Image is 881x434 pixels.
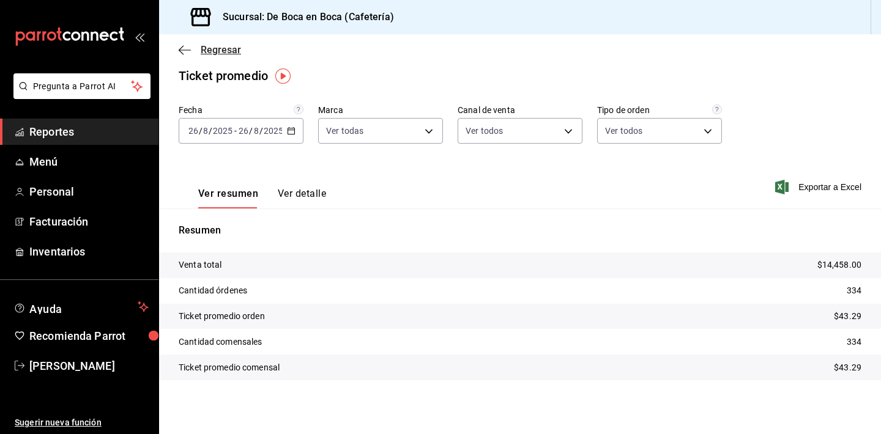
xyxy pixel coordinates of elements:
input: -- [203,126,209,136]
button: Ver detalle [278,188,326,208]
button: open_drawer_menu [135,32,144,42]
p: Ticket promedio comensal [179,361,280,374]
span: Personal [29,183,149,200]
span: [PERSON_NAME] [29,358,149,374]
button: Ver resumen [198,188,258,208]
p: Cantidad órdenes [179,284,247,297]
span: Pregunta a Parrot AI [33,80,132,93]
label: Canal de venta [458,106,582,114]
p: Cantidad comensales [179,336,262,348]
span: / [209,126,212,136]
button: Pregunta a Parrot AI [13,73,151,99]
span: Ver todos [605,125,642,137]
span: Facturación [29,213,149,230]
p: Ticket promedio orden [179,310,265,323]
p: 334 [847,336,861,348]
svg: Todas las órdenes contabilizan 1 comensal a excepción de órdenes de mesa con comensales obligator... [712,105,722,114]
span: Ver todas [326,125,363,137]
span: Inventarios [29,243,149,260]
input: ---- [263,126,284,136]
span: / [249,126,253,136]
div: Ticket promedio [179,67,268,85]
button: Exportar a Excel [778,180,861,194]
p: $14,458.00 [817,259,861,271]
p: Venta total [179,259,221,271]
span: / [199,126,203,136]
h3: Sucursal: De Boca en Boca (Cafetería) [213,10,394,24]
span: Ver todos [466,125,503,137]
span: Ayuda [29,300,133,314]
input: -- [238,126,249,136]
p: Resumen [179,223,861,238]
div: navigation tabs [198,188,326,208]
span: Sugerir nueva función [15,416,149,429]
span: - [234,126,237,136]
label: Tipo de orden [597,106,722,114]
button: Regresar [179,44,241,56]
p: 334 [847,284,861,297]
span: Menú [29,153,149,170]
input: ---- [212,126,233,136]
span: Reportes [29,123,149,140]
img: Tooltip marker [275,68,291,84]
a: Pregunta a Parrot AI [9,89,151,101]
span: Regresar [201,44,241,56]
span: / [259,126,263,136]
p: $43.29 [834,361,861,374]
label: Fecha [179,106,303,114]
svg: Información delimitada a máximo 62 días. [294,105,303,114]
input: -- [188,126,199,136]
p: $43.29 [834,310,861,323]
label: Marca [318,106,443,114]
input: -- [253,126,259,136]
span: Recomienda Parrot [29,328,149,344]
